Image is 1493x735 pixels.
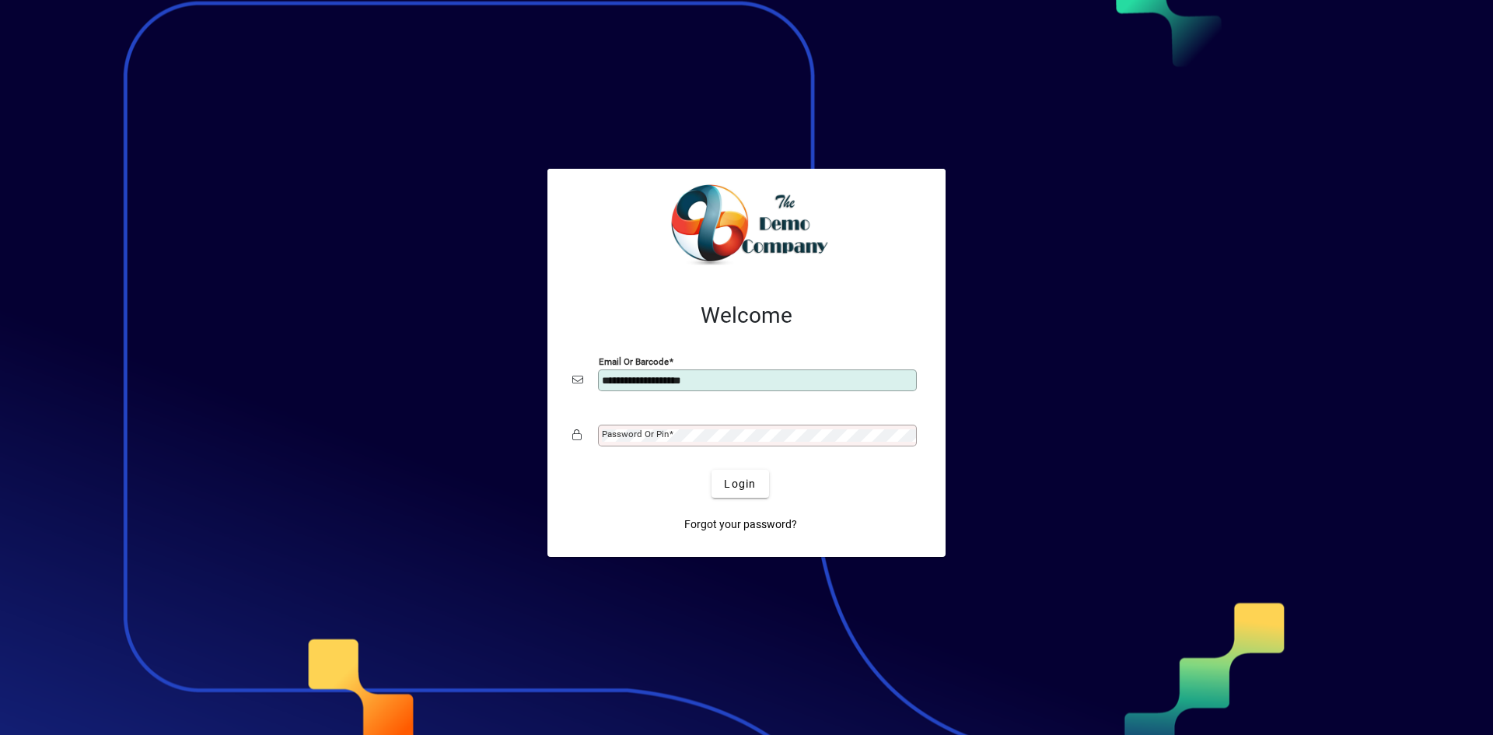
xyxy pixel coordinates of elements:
[684,516,797,533] span: Forgot your password?
[599,356,669,367] mat-label: Email or Barcode
[724,476,756,492] span: Login
[712,470,768,498] button: Login
[678,510,803,538] a: Forgot your password?
[572,303,921,329] h2: Welcome
[602,429,669,439] mat-label: Password or Pin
